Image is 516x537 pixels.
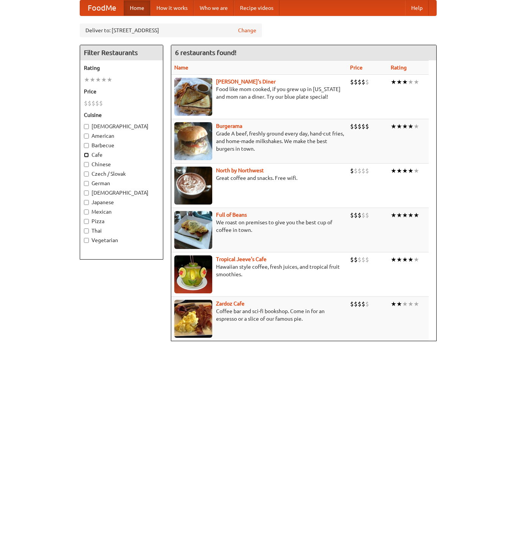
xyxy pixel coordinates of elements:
[216,167,264,173] a: North by Northwest
[358,122,361,131] li: $
[350,65,363,71] a: Price
[350,122,354,131] li: $
[84,172,89,176] input: Czech / Slovak
[95,76,101,84] li: ★
[84,200,89,205] input: Japanese
[402,122,408,131] li: ★
[84,198,159,206] label: Japanese
[350,78,354,86] li: $
[365,255,369,264] li: $
[408,78,413,86] li: ★
[391,122,396,131] li: ★
[350,211,354,219] li: $
[391,211,396,219] li: ★
[391,300,396,308] li: ★
[174,219,344,234] p: We roast on premises to give you the best cup of coffee in town.
[84,228,89,233] input: Thai
[84,123,159,130] label: [DEMOGRAPHIC_DATA]
[174,85,344,101] p: Food like mom cooked, if you grew up in [US_STATE] and mom ran a diner. Try our blue plate special!
[84,142,159,149] label: Barbecue
[361,78,365,86] li: $
[391,255,396,264] li: ★
[84,181,89,186] input: German
[361,300,365,308] li: $
[396,167,402,175] li: ★
[354,122,358,131] li: $
[391,167,396,175] li: ★
[350,300,354,308] li: $
[391,65,407,71] a: Rating
[358,255,361,264] li: $
[396,78,402,86] li: ★
[402,300,408,308] li: ★
[175,49,237,56] ng-pluralize: 6 restaurants found!
[107,76,112,84] li: ★
[84,238,89,243] input: Vegetarian
[216,256,267,262] b: Tropical Jeeve's Cafe
[174,307,344,323] p: Coffee bar and sci-fi bookshop. Come in for an espresso or a slice of our famous pie.
[84,217,159,225] label: Pizza
[174,130,344,153] p: Grade A beef, freshly ground every day, hand-cut fries, and home-made milkshakes. We make the bes...
[350,167,354,175] li: $
[174,167,212,205] img: north.jpg
[361,255,365,264] li: $
[234,0,279,16] a: Recipe videos
[92,99,95,107] li: $
[84,99,88,107] li: $
[396,122,402,131] li: ★
[358,167,361,175] li: $
[408,300,413,308] li: ★
[124,0,150,16] a: Home
[174,174,344,182] p: Great coffee and snacks. Free wifi.
[84,134,89,139] input: American
[238,27,256,34] a: Change
[413,300,419,308] li: ★
[84,151,159,159] label: Cafe
[358,78,361,86] li: $
[413,167,419,175] li: ★
[413,122,419,131] li: ★
[402,78,408,86] li: ★
[358,300,361,308] li: $
[354,300,358,308] li: $
[354,211,358,219] li: $
[405,0,429,16] a: Help
[350,255,354,264] li: $
[408,122,413,131] li: ★
[402,255,408,264] li: ★
[174,300,212,338] img: zardoz.jpg
[365,122,369,131] li: $
[84,153,89,157] input: Cafe
[194,0,234,16] a: Who we are
[84,143,89,148] input: Barbecue
[354,255,358,264] li: $
[216,123,242,129] a: Burgerama
[84,162,89,167] input: Chinese
[358,211,361,219] li: $
[84,124,89,129] input: [DEMOGRAPHIC_DATA]
[80,24,262,37] div: Deliver to: [STREET_ADDRESS]
[84,189,159,197] label: [DEMOGRAPHIC_DATA]
[361,122,365,131] li: $
[84,219,89,224] input: Pizza
[84,170,159,178] label: Czech / Slovak
[402,211,408,219] li: ★
[216,79,276,85] a: [PERSON_NAME]'s Diner
[84,191,89,195] input: [DEMOGRAPHIC_DATA]
[80,45,163,60] h4: Filter Restaurants
[365,78,369,86] li: $
[84,161,159,168] label: Chinese
[84,236,159,244] label: Vegetarian
[95,99,99,107] li: $
[84,209,89,214] input: Mexican
[216,301,245,307] a: Zardoz Cafe
[402,167,408,175] li: ★
[80,0,124,16] a: FoodMe
[413,255,419,264] li: ★
[174,211,212,249] img: beans.jpg
[216,212,247,218] a: Full of Beans
[174,255,212,293] img: jeeves.jpg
